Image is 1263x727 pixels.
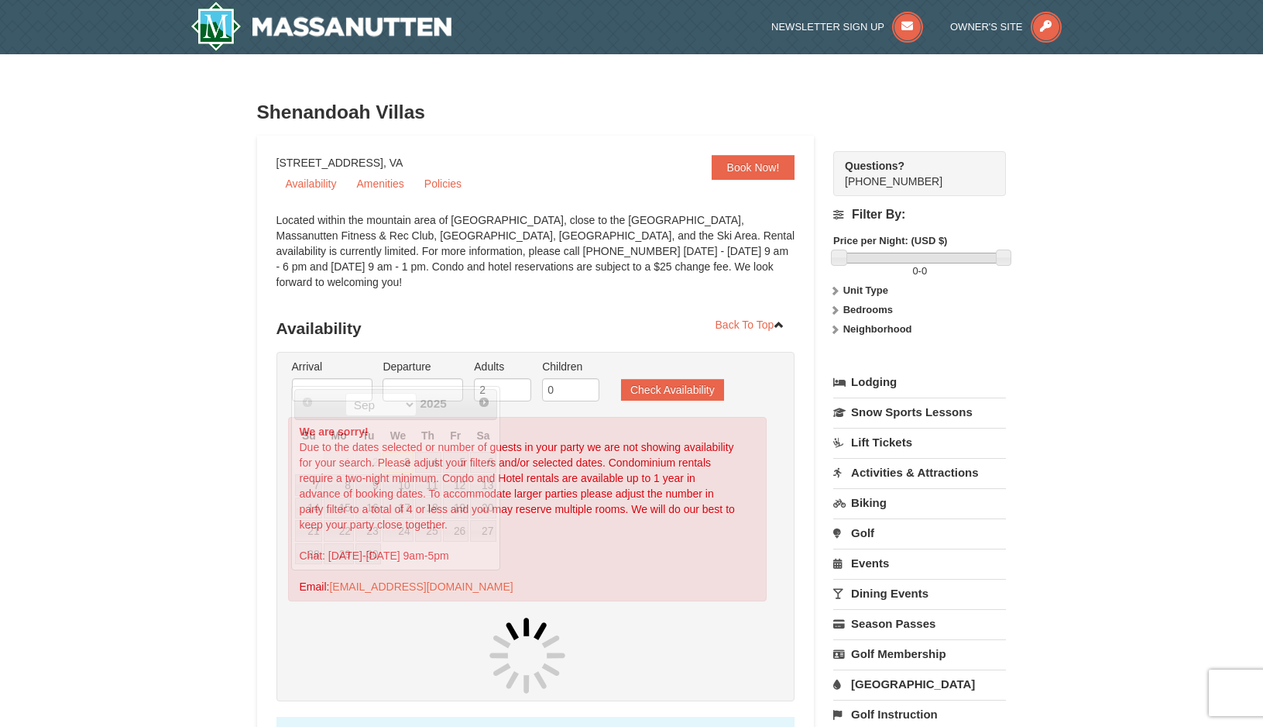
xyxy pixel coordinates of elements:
h4: Filter By: [833,208,1006,222]
a: Golf [833,519,1006,547]
a: 19 [443,498,469,519]
a: Back To Top [705,313,795,336]
button: Check Availability [621,379,724,401]
span: Newsletter Sign Up [771,21,884,33]
a: 23 [355,520,382,542]
a: Season Passes [833,609,1006,638]
a: 24 [383,520,413,542]
strong: Price per Night: (USD $) [833,235,947,246]
label: Arrival [292,359,372,374]
a: 14 [295,498,322,519]
div: Located within the mountain area of [GEOGRAPHIC_DATA], close to the [GEOGRAPHIC_DATA], Massanutte... [276,212,795,305]
a: 11 [415,474,441,496]
a: 15 [324,498,353,519]
a: 9 [355,474,382,496]
h3: Shenandoah Villas [257,97,1007,128]
label: Children [542,359,599,374]
span: 2025 [420,397,447,410]
a: Lift Tickets [833,428,1006,457]
a: Events [833,549,1006,577]
a: Newsletter Sign Up [771,21,923,33]
span: Sunday [302,429,316,442]
a: Dining Events [833,579,1006,608]
a: 17 [383,498,413,519]
a: 22 [324,520,353,542]
a: 4 [415,452,441,474]
span: Thursday [421,429,434,442]
a: Owner's Site [950,21,1062,33]
a: 12 [443,474,469,496]
a: [EMAIL_ADDRESS][DOMAIN_NAME] [329,581,513,593]
a: 16 [355,498,382,519]
a: Lodging [833,368,1006,396]
a: Policies [415,172,471,195]
a: 13 [470,474,496,496]
span: Wednesday [390,429,407,442]
a: Biking [833,488,1006,517]
span: Monday [331,429,347,442]
a: 10 [383,474,413,496]
a: Book Now! [712,155,795,180]
a: 28 [295,543,322,565]
a: 30 [355,543,382,565]
strong: Questions? [845,160,904,172]
img: spinner.gif [489,617,566,694]
a: Activities & Attractions [833,458,1006,487]
a: 8 [324,474,353,496]
span: Tuesday [362,429,375,442]
a: Amenities [347,172,413,195]
a: 7 [295,474,322,496]
span: 2 [355,452,382,474]
span: 0 [912,265,918,277]
a: Massanutten Resort [190,2,452,51]
span: [PHONE_NUMBER] [845,158,978,188]
span: Next [478,396,490,408]
label: Departure [383,359,463,374]
strong: Bedrooms [843,304,893,315]
a: Next [473,391,495,413]
strong: Neighborhood [843,323,912,335]
a: 29 [324,543,353,565]
a: 6 [470,452,496,474]
div: Due to the dates selected or number of guests in your party we are not showing availability for y... [288,417,767,601]
span: Owner's Site [950,21,1023,33]
a: 3 [383,452,413,474]
a: Prev [297,391,318,413]
span: Friday [450,429,461,442]
label: Adults [474,359,531,374]
strong: Unit Type [843,284,888,296]
span: 0 [922,265,927,277]
h3: Availability [276,313,795,344]
a: 20 [470,498,496,519]
a: Availability [276,172,346,195]
a: Snow Sports Lessons [833,398,1006,426]
span: 1 [324,452,353,474]
a: 21 [295,520,322,542]
a: Golf Membership [833,639,1006,668]
a: 27 [470,520,496,542]
label: - [833,264,1006,279]
span: Saturday [477,429,490,442]
a: 5 [443,452,469,474]
a: 18 [415,498,441,519]
a: 25 [415,520,441,542]
span: Prev [301,396,314,408]
img: Massanutten Resort Logo [190,2,452,51]
a: 26 [443,520,469,542]
a: [GEOGRAPHIC_DATA] [833,670,1006,698]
